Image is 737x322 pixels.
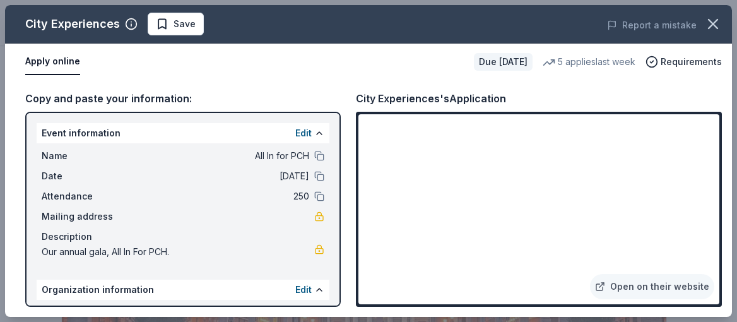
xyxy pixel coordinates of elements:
[356,90,506,107] div: City Experiences's Application
[543,54,635,69] div: 5 applies last week
[607,18,697,33] button: Report a mistake
[126,169,309,184] span: [DATE]
[37,280,329,300] div: Organization information
[42,148,126,164] span: Name
[295,282,312,297] button: Edit
[126,148,309,164] span: All In for PCH
[42,244,314,259] span: Our annual gala, All In For PCH.
[42,305,126,320] span: Name
[42,229,324,244] div: Description
[295,126,312,141] button: Edit
[25,90,341,107] div: Copy and paste your information:
[174,16,196,32] span: Save
[126,189,309,204] span: 250
[25,49,80,75] button: Apply online
[42,189,126,204] span: Attendance
[646,54,722,69] button: Requirements
[37,123,329,143] div: Event information
[590,274,714,299] a: Open on their website
[42,209,126,224] span: Mailing address
[474,53,533,71] div: Due [DATE]
[148,13,204,35] button: Save
[42,169,126,184] span: Date
[126,305,309,320] span: Pillars Community Health
[661,54,722,69] span: Requirements
[25,14,120,34] div: City Experiences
